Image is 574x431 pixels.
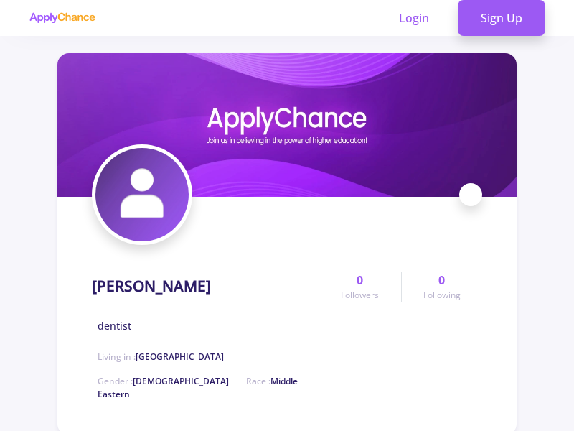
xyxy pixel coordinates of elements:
img: mehdi naseri cover image [57,53,517,197]
span: Middle Eastern [98,375,298,400]
span: 0 [357,272,363,289]
span: [DEMOGRAPHIC_DATA] [133,375,229,387]
a: 0Following [401,272,482,302]
span: Living in : [98,351,224,363]
span: 0 [438,272,445,289]
img: applychance logo text only [29,12,95,24]
span: dentist [98,318,131,333]
span: Race : [98,375,298,400]
img: mehdi naseri avatar [95,148,189,241]
h1: [PERSON_NAME] [92,277,211,295]
span: Gender : [98,375,229,387]
span: Following [423,289,461,302]
a: 0Followers [319,272,400,302]
span: Followers [341,289,379,302]
span: [GEOGRAPHIC_DATA] [136,351,224,363]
